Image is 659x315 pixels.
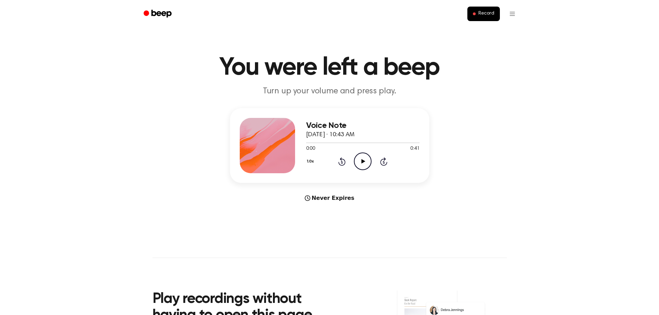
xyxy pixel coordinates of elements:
button: Record [467,7,500,21]
a: Beep [139,7,178,21]
div: Never Expires [230,194,429,202]
h3: Voice Note [306,121,420,130]
button: 1.0x [306,156,317,167]
span: 0:41 [410,145,419,152]
span: Record [478,11,494,17]
h1: You were left a beep [153,55,507,80]
span: [DATE] · 10:43 AM [306,132,355,138]
p: Turn up your volume and press play. [197,86,463,97]
button: Open menu [504,6,521,22]
span: 0:00 [306,145,315,152]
